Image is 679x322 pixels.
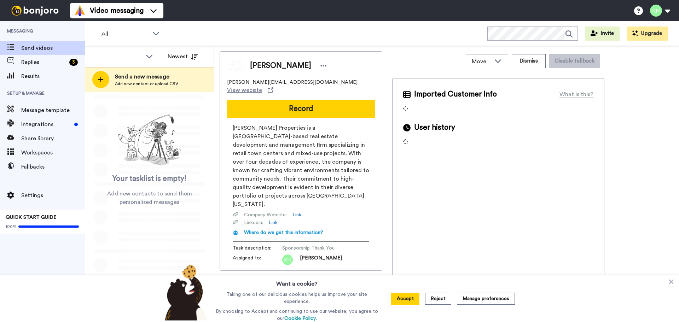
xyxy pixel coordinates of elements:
[227,57,245,75] img: Image of Jeff Bradley
[227,79,358,86] span: [PERSON_NAME][EMAIL_ADDRESS][DOMAIN_NAME]
[244,211,287,218] span: Company Website :
[233,124,369,209] span: [PERSON_NAME] Properties is a [GEOGRAPHIC_DATA]-based real estate development and management firm...
[21,191,85,200] span: Settings
[391,293,419,305] button: Accept
[282,254,293,265] img: kh.png
[74,5,86,16] img: vm-color.svg
[214,291,380,305] p: Taking one of our delicious cookies helps us improve your site experience.
[8,6,62,16] img: bj-logo-header-white.svg
[425,293,451,305] button: Reject
[21,72,85,81] span: Results
[21,106,85,115] span: Message template
[227,100,375,118] button: Record
[21,120,71,129] span: Integrations
[244,230,323,235] span: Where do we get this information?
[414,122,455,133] span: User history
[101,30,149,38] span: All
[158,264,211,321] img: bear-with-cookie.png
[627,27,668,41] button: Upgrade
[284,316,316,321] a: Cookie Policy
[472,57,491,66] span: Move
[457,293,515,305] button: Manage preferences
[233,254,282,265] span: Assigned to:
[21,134,85,143] span: Share library
[227,86,262,94] span: View website
[414,89,497,100] span: Imported Customer Info
[214,308,380,322] p: By choosing to Accept and continuing to use our website, you agree to our .
[21,148,85,157] span: Workspaces
[6,215,57,220] span: QUICK START GUIDE
[162,49,203,64] button: Newest
[585,27,620,41] button: Invite
[512,54,546,68] button: Dismiss
[114,112,185,168] img: ready-set-action.png
[69,59,78,66] div: 3
[115,72,178,81] span: Send a new message
[250,60,311,71] span: [PERSON_NAME]
[6,224,17,229] span: 100%
[269,219,278,226] a: Link
[276,275,318,288] h3: Want a cookie?
[549,54,600,68] button: Disable fallback
[95,189,203,206] span: Add new contacts to send them personalised messages
[292,211,301,218] a: Link
[559,90,593,99] div: What is this?
[115,81,178,87] span: Add new contact or upload CSV
[233,245,282,252] span: Task description :
[227,86,273,94] a: View website
[300,254,342,265] span: [PERSON_NAME]
[21,163,85,171] span: Fallbacks
[21,44,85,52] span: Send videos
[90,6,144,16] span: Video messaging
[21,58,66,66] span: Replies
[112,174,187,184] span: Your tasklist is empty!
[244,219,263,226] span: Linkedin :
[282,245,349,252] span: Sponsorship Thank You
